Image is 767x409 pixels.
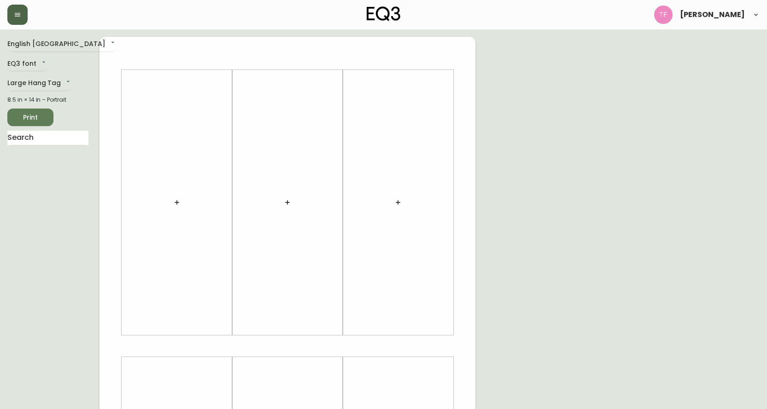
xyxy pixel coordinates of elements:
input: Search [7,131,88,145]
div: English [GEOGRAPHIC_DATA] [7,37,117,52]
span: Print [15,112,46,123]
div: EQ3 font [7,57,47,72]
div: 8.5 in × 14 in – Portrait [7,96,88,104]
span: [PERSON_NAME] [680,11,745,18]
button: Print [7,109,53,126]
div: Large Hang Tag [7,76,72,91]
img: 509424b058aae2bad57fee408324c33f [654,6,673,24]
img: logo [367,6,401,21]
